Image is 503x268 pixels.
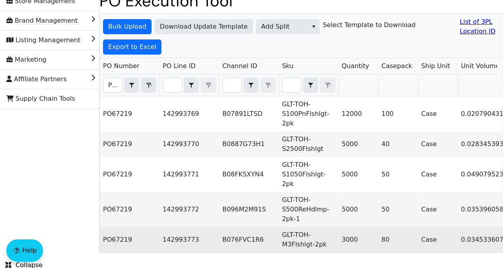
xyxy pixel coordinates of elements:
td: GLT-TOH-S2500Flshlgt [279,131,338,157]
span: Choose Operator [303,78,318,93]
button: Help floatingactionbutton [6,239,43,262]
h6: Select Template to Download [323,21,416,29]
td: B076FVC1R6 [219,227,279,252]
button: select [124,78,139,92]
span: Marketing [6,53,47,66]
span: PO Line ID [163,61,196,71]
span: Choose Operator [124,78,139,93]
button: Clear [141,78,156,93]
span: Choose Operator [184,78,199,93]
button: Bulk Upload [103,19,151,34]
th: Filter [219,74,279,96]
input: Filter [223,78,241,92]
td: B096M2M91S [219,192,279,227]
td: 142993773 [159,227,219,252]
td: 142993769 [159,96,219,131]
td: Case [418,157,458,192]
td: 50 [378,157,418,192]
input: Filter [103,78,122,92]
td: 40 [378,131,418,157]
span: Choose Operator [243,78,258,93]
span: Add Split [261,22,303,31]
td: GLT-TOH-S500ReHdlmp-2pk-1 [279,192,338,227]
td: Case [418,131,458,157]
th: Filter [100,74,159,96]
span: Download Update Template [160,22,248,31]
input: Filter [283,78,301,92]
td: PO67219 [100,157,159,192]
td: 80 [378,227,418,252]
td: Case [418,192,458,227]
td: B07891LTSD [219,96,279,131]
span: Bulk Upload [108,22,146,31]
button: select [244,78,258,92]
a: List of 3PL Location ID [460,17,499,36]
td: 5000 [338,157,378,192]
button: select [303,78,318,92]
td: 3000 [338,227,378,252]
span: Supply Chain Tools [6,92,75,105]
td: 142993771 [159,157,219,192]
td: GLT-TOH-M3Flshlgt-2pk [279,227,338,252]
td: GLT-TOH-S100PnFlshlgt-2pk [279,96,338,131]
span: Quantity [342,61,369,71]
td: 5000 [338,131,378,157]
span: Affiliate Partners [6,73,67,86]
td: Case [418,227,458,252]
td: GLT-TOH-S1050Flshlgt-2pk [279,157,338,192]
span: Brand Management [6,14,78,27]
td: 142993772 [159,192,219,227]
td: B0887G73H1 [219,131,279,157]
td: 100 [378,96,418,131]
span: Help [22,246,37,255]
button: select [184,78,198,92]
td: PO67219 [100,96,159,131]
td: 12000 [338,96,378,131]
span: Ship Unit [421,61,450,71]
span: Casepack [381,61,412,71]
td: 5000 [338,192,378,227]
td: PO67219 [100,131,159,157]
button: select [308,20,319,34]
input: Filter [163,78,182,92]
button: Export to Excel [103,39,161,55]
td: 142993770 [159,131,219,157]
th: Filter [159,74,219,96]
span: Listing Management [6,34,80,47]
td: PO67219 [100,227,159,252]
span: PO Number [103,61,140,71]
button: Download Update Template [155,19,253,34]
span: Export to Excel [108,42,156,52]
td: PO67219 [100,192,159,227]
td: Case [418,96,458,131]
td: B08FK5XYN4 [219,157,279,192]
span: Sku [282,61,293,71]
td: 50 [378,192,418,227]
span: Channel ID [222,61,257,71]
th: Filter [279,74,338,96]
